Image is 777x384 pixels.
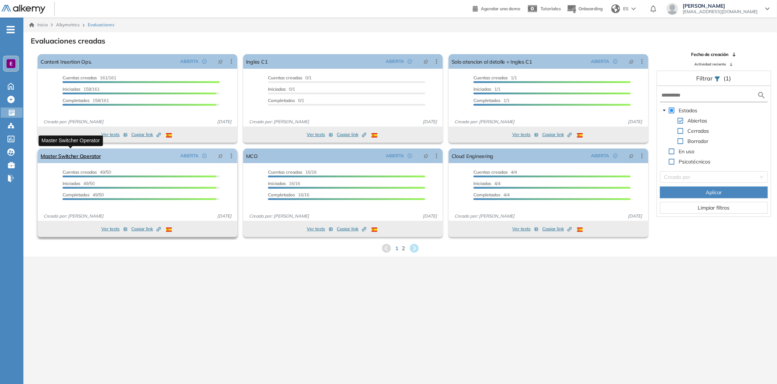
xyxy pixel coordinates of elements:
[542,130,572,139] button: Copiar link
[683,3,758,9] span: [PERSON_NAME]
[29,22,48,28] a: Inicio
[41,213,106,219] span: Creado por: [PERSON_NAME]
[268,169,317,175] span: 16/16
[452,118,517,125] span: Creado por: [PERSON_NAME]
[131,130,161,139] button: Copiar link
[218,59,223,64] span: pushpin
[63,192,104,197] span: 49/50
[418,56,434,67] button: pushpin
[577,227,583,232] img: ESP
[218,153,223,159] span: pushpin
[679,107,698,114] span: Estados
[629,59,634,64] span: pushpin
[63,98,109,103] span: 158/161
[337,226,366,232] span: Copiar link
[268,169,302,175] span: Cuentas creadas
[63,169,97,175] span: Cuentas creadas
[512,225,539,233] button: Ver tests
[591,58,610,65] span: ABIERTA
[679,148,695,155] span: En uso
[694,61,726,67] span: Actividad reciente
[246,213,312,219] span: Creado por: [PERSON_NAME]
[623,5,629,12] span: ES
[660,187,768,198] button: Aplicar
[337,131,366,138] span: Copiar link
[246,118,312,125] span: Creado por: [PERSON_NAME]
[268,75,302,80] span: Cuentas creadas
[625,213,645,219] span: [DATE]
[706,188,722,196] span: Aplicar
[678,147,696,156] span: En uso
[386,58,404,65] span: ABIERTA
[474,75,517,80] span: 1/1
[698,204,730,212] span: Limpiar filtros
[567,1,603,17] button: Onboarding
[724,74,731,83] span: (1)
[396,245,399,252] span: 1
[268,86,286,92] span: Iniciadas
[613,59,618,64] span: check-circle
[212,56,229,67] button: pushpin
[63,98,90,103] span: Completados
[268,181,286,186] span: Iniciadas
[1,5,45,14] img: Logo
[268,98,295,103] span: Completados
[613,154,618,158] span: check-circle
[452,54,532,69] a: Solo atencion al detalle + Ingles C1
[88,22,114,28] span: Evaluaciones
[474,98,501,103] span: Completados
[41,118,106,125] span: Creado por: [PERSON_NAME]
[63,86,80,92] span: Iniciadas
[166,133,172,138] img: ESP
[420,118,440,125] span: [DATE]
[691,51,728,58] span: Fecha de creación
[623,56,640,67] button: pushpin
[474,75,508,80] span: Cuentas creadas
[166,227,172,232] img: ESP
[591,153,610,159] span: ABIERTA
[540,6,561,11] span: Tutoriales
[307,225,333,233] button: Ver tests
[423,153,429,159] span: pushpin
[678,157,712,166] span: Psicotécnicos
[7,29,15,30] i: -
[131,225,161,233] button: Copiar link
[611,4,620,13] img: world
[625,118,645,125] span: [DATE]
[371,133,377,138] img: ESP
[697,75,714,82] span: Filtrar
[512,130,539,139] button: Ver tests
[474,86,501,92] span: 1/1
[474,181,501,186] span: 4/4
[481,6,520,11] span: Agendar una demo
[180,153,199,159] span: ABIERTA
[386,153,404,159] span: ABIERTA
[63,75,97,80] span: Cuentas creadas
[268,192,309,197] span: 16/16
[402,245,405,252] span: 2
[31,37,105,45] h3: Evaluaciones creadas
[623,150,640,162] button: pushpin
[101,130,128,139] button: Ver tests
[337,130,366,139] button: Copiar link
[474,192,501,197] span: Completados
[474,169,517,175] span: 4/4
[688,138,709,144] span: Borrador
[474,192,510,197] span: 4/4
[542,225,572,233] button: Copiar link
[63,181,80,186] span: Iniciadas
[686,127,711,135] span: Cerradas
[452,213,517,219] span: Creado por: [PERSON_NAME]
[474,181,491,186] span: Iniciadas
[688,117,708,124] span: Abiertas
[268,86,295,92] span: 0/1
[474,98,510,103] span: 1/1
[474,169,508,175] span: Cuentas creadas
[214,213,234,219] span: [DATE]
[268,192,295,197] span: Completados
[268,98,304,103] span: 0/1
[41,54,92,69] a: Content Insertion Ops.
[418,150,434,162] button: pushpin
[688,128,709,134] span: Cerradas
[408,59,412,64] span: check-circle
